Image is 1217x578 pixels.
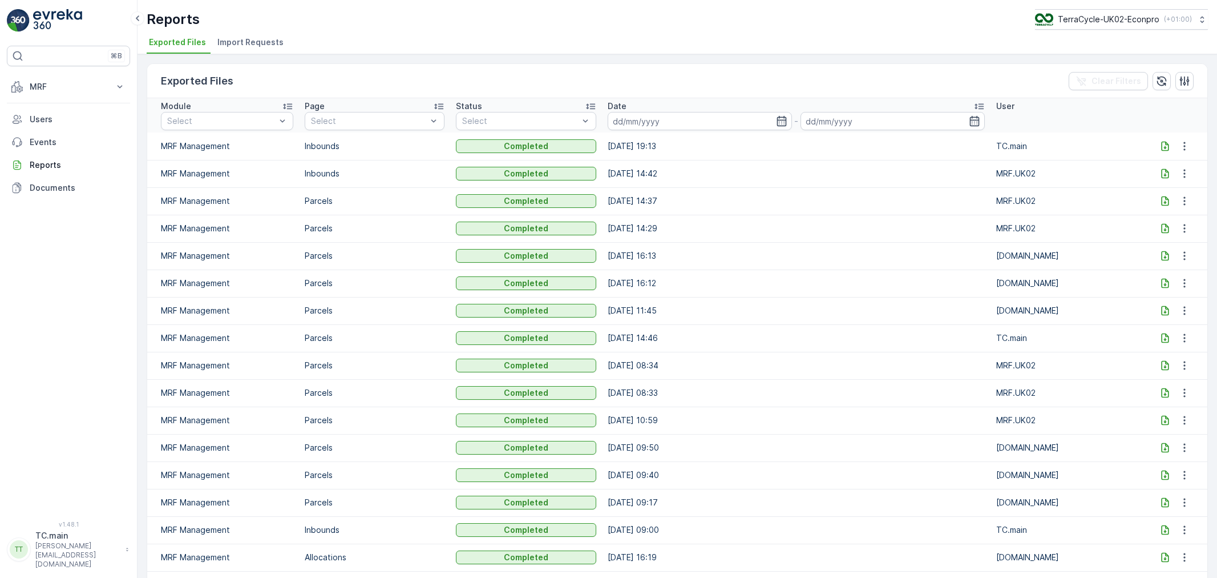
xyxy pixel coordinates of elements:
p: Select [167,115,276,127]
td: MRF Management [147,324,299,352]
td: [DATE] 10:59 [602,407,990,434]
td: MRF.UK02 [990,187,1142,215]
td: [DATE] 14:37 [602,187,990,215]
td: [DOMAIN_NAME] [990,434,1142,461]
button: Completed [456,496,596,509]
button: Completed [456,167,596,180]
td: Parcels [299,434,451,461]
td: MRF Management [147,187,299,215]
td: [DATE] 16:13 [602,242,990,270]
p: - [794,114,798,128]
td: [DATE] 16:12 [602,270,990,297]
a: Reports [7,154,130,176]
td: [DOMAIN_NAME] [990,270,1142,297]
p: Status [456,101,482,112]
p: Completed [504,360,548,371]
td: Inbounds [299,133,451,160]
td: MRF.UK02 [990,379,1142,407]
td: [DATE] 09:40 [602,461,990,489]
td: Parcels [299,297,451,324]
button: Completed [456,359,596,372]
button: MRF [7,75,130,98]
button: Completed [456,523,596,537]
button: TerraCycle-UK02-Econpro(+01:00) [1035,9,1208,30]
td: Parcels [299,407,451,434]
button: Completed [456,222,596,235]
div: TT [10,540,28,559]
td: MRF.UK02 [990,407,1142,434]
td: [DOMAIN_NAME] [990,461,1142,489]
a: Events [7,131,130,154]
td: [DATE] 09:17 [602,489,990,516]
p: Completed [504,442,548,453]
p: TerraCycle-UK02-Econpro [1058,14,1159,25]
td: Parcels [299,324,451,352]
td: MRF.UK02 [990,352,1142,379]
td: TC.main [990,324,1142,352]
td: [DOMAIN_NAME] [990,544,1142,571]
td: Parcels [299,270,451,297]
p: Reports [30,159,126,171]
p: Clear Filters [1091,75,1141,87]
p: Completed [504,305,548,316]
p: User [996,101,1014,112]
img: logo_light-DOdMpM7g.png [33,9,82,32]
td: [DOMAIN_NAME] [990,242,1142,270]
p: Completed [504,168,548,179]
td: MRF Management [147,215,299,242]
p: Completed [504,141,548,152]
td: Parcels [299,187,451,215]
td: MRF.UK02 [990,160,1142,187]
button: Completed [456,249,596,263]
td: MRF Management [147,160,299,187]
td: MRF Management [147,544,299,571]
td: MRF Management [147,434,299,461]
td: Parcels [299,242,451,270]
p: Completed [504,524,548,536]
td: [DOMAIN_NAME] [990,297,1142,324]
td: [DATE] 16:19 [602,544,990,571]
p: Completed [504,469,548,481]
button: Completed [456,304,596,318]
td: MRF.UK02 [990,215,1142,242]
p: Users [30,114,126,125]
span: Import Requests [217,37,284,48]
button: Clear Filters [1069,72,1148,90]
button: Completed [456,441,596,455]
button: Completed [456,468,596,482]
p: Completed [504,387,548,399]
button: Completed [456,331,596,345]
td: [DATE] 14:29 [602,215,990,242]
td: Inbounds [299,516,451,544]
p: Documents [30,182,126,194]
span: v 1.48.1 [7,521,130,528]
p: Select [462,115,579,127]
p: [PERSON_NAME][EMAIL_ADDRESS][DOMAIN_NAME] [35,541,120,569]
td: MRF Management [147,133,299,160]
p: Page [305,101,325,112]
td: Allocations [299,544,451,571]
td: [DOMAIN_NAME] [990,489,1142,516]
button: TTTC.main[PERSON_NAME][EMAIL_ADDRESS][DOMAIN_NAME] [7,530,130,569]
td: Parcels [299,379,451,407]
input: dd/mm/yyyy [608,112,792,130]
p: Completed [504,223,548,234]
td: [DATE] 09:00 [602,516,990,544]
img: terracycle_logo_wKaHoWT.png [1035,13,1053,26]
img: logo [7,9,30,32]
td: Parcels [299,215,451,242]
td: Parcels [299,352,451,379]
button: Completed [456,194,596,208]
p: MRF [30,81,107,93]
p: ⌘B [111,51,122,61]
td: TC.main [990,133,1142,160]
td: MRF Management [147,270,299,297]
button: Completed [456,276,596,290]
p: Module [161,101,191,112]
p: Date [608,101,626,112]
p: Completed [504,278,548,289]
td: [DATE] 08:33 [602,379,990,407]
p: Select [311,115,427,127]
button: Completed [456,386,596,400]
td: Parcels [299,461,451,489]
